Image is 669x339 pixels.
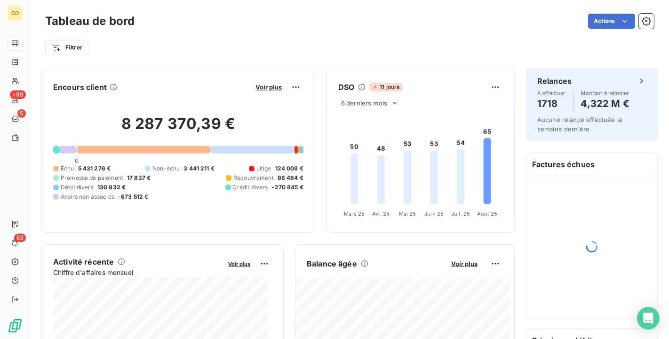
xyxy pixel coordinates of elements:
h6: Relances [537,75,572,87]
button: Voir plus [253,83,285,91]
span: 11 jours [369,83,402,91]
button: Voir plus [448,259,480,268]
div: CO [8,6,23,21]
span: 6 derniers mois [341,99,387,107]
a: 5 [8,111,22,126]
h2: 8 287 370,39 € [53,114,303,143]
span: -270 845 € [272,183,304,192]
span: À effectuer [537,90,565,96]
span: Montant à relancer [581,90,629,96]
span: Débit divers [61,183,94,192]
tspan: Août 25 [477,210,498,217]
span: Recouvrement [233,174,274,182]
h6: Factures échues [526,153,657,176]
span: Avoirs non associés [61,193,114,201]
span: Non-échu [152,164,180,173]
img: Logo LeanPay [8,318,23,333]
button: Filtrer [45,40,88,55]
span: 17 837 € [127,174,151,182]
h6: Balance âgée [307,258,357,269]
tspan: Avr. 25 [372,210,390,217]
span: 3 441 211 € [183,164,215,173]
span: Voir plus [255,83,282,91]
button: Actions [588,14,635,29]
h4: 4,322 M € [581,96,629,111]
span: 53 [14,234,26,242]
span: Chiffre d'affaires mensuel [53,267,222,277]
span: 5 [17,109,26,118]
span: Échu [61,164,74,173]
span: 130 932 € [97,183,126,192]
h3: Tableau de bord [45,13,135,30]
button: Voir plus [225,259,253,268]
h6: Activité récente [53,256,114,267]
span: +99 [10,90,26,99]
span: Litige [256,164,271,173]
div: Open Intercom Messenger [637,307,660,330]
span: Promesse de paiement [61,174,123,182]
tspan: Juil. 25 [451,210,470,217]
span: 86 464 € [278,174,303,182]
a: +99 [8,92,22,107]
span: Voir plus [451,260,478,267]
span: 5 431 276 € [78,164,111,173]
span: 124 008 € [275,164,303,173]
span: -673 512 € [118,193,149,201]
h6: Encours client [53,81,107,93]
span: Voir plus [228,261,250,267]
tspan: Mars 25 [344,210,365,217]
span: 0 [75,157,79,164]
tspan: Mai 25 [399,210,416,217]
h6: DSO [338,81,354,93]
span: Aucune relance effectuée la semaine dernière. [537,116,622,133]
tspan: Juin 25 [424,210,444,217]
span: Crédit divers [233,183,268,192]
h4: 1718 [537,96,565,111]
